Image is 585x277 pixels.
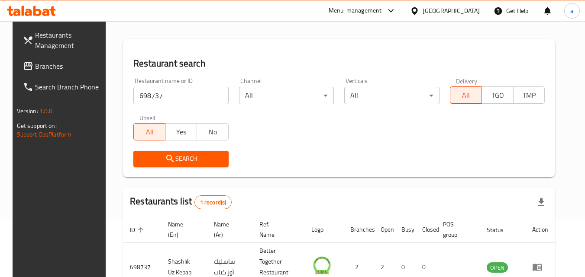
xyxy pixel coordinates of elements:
span: Yes [169,126,194,138]
span: Restaurants Management [35,30,103,51]
span: ID [130,225,146,235]
th: Open [374,217,394,243]
div: Total records count [194,195,232,209]
div: All [344,87,440,104]
span: Search [140,153,222,164]
th: Logo [304,217,343,243]
button: Yes [165,123,197,140]
span: Name (En) [168,219,197,240]
button: No [197,123,229,140]
span: Status [487,225,515,235]
h2: Menu management [123,8,208,22]
h2: Restaurant search [133,57,545,70]
span: Ref. Name [259,219,294,240]
div: Export file [531,192,552,213]
span: OPEN [487,263,508,273]
a: Branches [16,56,110,76]
img: Shashlik Uz Kebab [311,255,333,276]
span: Branches [35,61,103,71]
span: 1 record(s) [195,198,232,207]
span: TMP [517,89,542,102]
label: Upsell [139,115,155,121]
a: Support.OpsPlatform [17,129,72,140]
button: Search [133,151,229,167]
div: All [239,87,334,104]
th: Closed [415,217,436,243]
div: [GEOGRAPHIC_DATA] [423,6,480,16]
button: All [133,123,165,140]
span: No [200,126,225,138]
div: Menu [532,262,548,272]
th: Branches [343,217,374,243]
span: Name (Ar) [214,219,242,240]
button: TMP [513,86,545,104]
a: Restaurants Management [16,25,110,56]
span: All [137,126,162,138]
input: Search for restaurant name or ID.. [133,87,229,104]
button: TGO [482,86,514,104]
span: Version: [17,105,38,117]
button: All [450,86,482,104]
a: Search Branch Phone [16,76,110,97]
th: Busy [394,217,415,243]
label: Delivery [456,78,478,84]
span: TGO [485,89,510,102]
span: 1.0.0 [39,105,53,117]
span: Get support on: [17,120,57,131]
div: Menu-management [329,6,382,16]
span: POS group [443,219,470,240]
span: Search Branch Phone [35,82,103,92]
span: All [454,89,478,102]
th: Action [525,217,555,243]
span: a [570,6,573,16]
h2: Restaurants list [130,195,232,209]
